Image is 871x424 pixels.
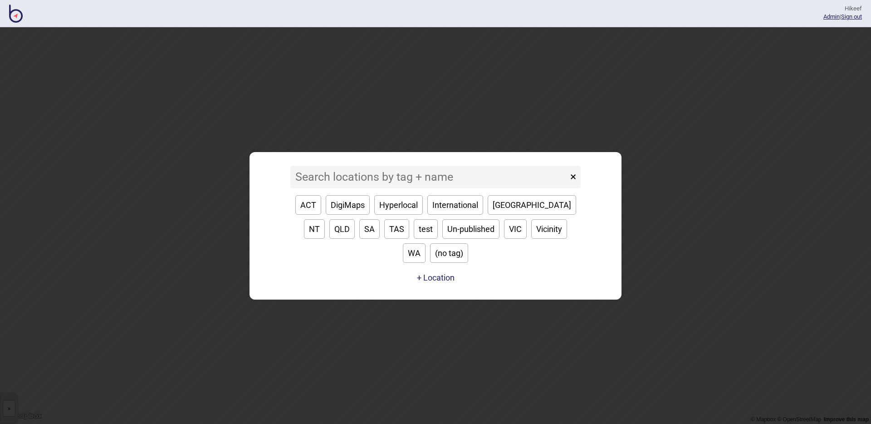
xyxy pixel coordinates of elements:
button: VIC [504,219,527,239]
button: + Location [417,273,455,282]
button: International [427,195,483,215]
input: Search locations by tag + name [290,166,568,188]
button: ACT [295,195,321,215]
button: WA [403,243,426,263]
button: TAS [384,219,409,239]
img: BindiMaps CMS [9,5,23,23]
button: DigiMaps [326,195,370,215]
div: Hi keef [823,5,862,13]
button: Un-published [442,219,499,239]
button: [GEOGRAPHIC_DATA] [488,195,576,215]
a: + Location [415,270,457,286]
button: Sign out [841,13,862,20]
button: Vicinity [531,219,567,239]
a: Admin [823,13,840,20]
button: SA [359,219,380,239]
button: test [414,219,438,239]
span: | [823,13,841,20]
button: Hyperlocal [374,195,423,215]
button: NT [304,219,325,239]
button: (no tag) [430,243,468,263]
button: QLD [329,219,355,239]
button: × [566,166,581,188]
